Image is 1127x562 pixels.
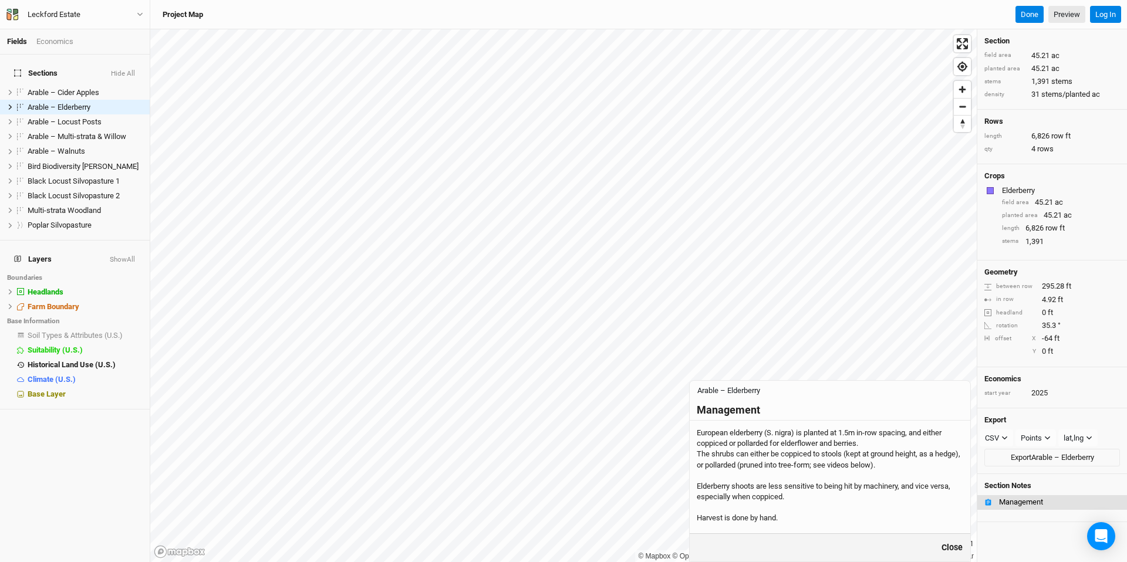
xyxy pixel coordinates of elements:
[984,309,1036,317] div: headland
[28,191,120,200] span: Black Locust Silvopasture 2
[1058,429,1098,447] button: lat,lng
[28,88,143,97] div: Arable – Cider Apples
[1045,223,1065,233] span: row ft
[28,375,143,384] div: Climate (U.S.)
[1021,432,1042,444] div: Points
[1037,144,1054,154] span: rows
[638,550,974,562] div: |
[28,132,126,141] span: Arable – Multi-strata & Willow
[999,497,1120,507] div: Management
[110,70,136,78] button: Hide All
[28,117,143,127] div: Arable – Locust Posts
[28,302,143,312] div: Farm Boundary
[28,9,80,21] div: Leckford Estate
[984,307,1053,318] div: 0
[984,281,1120,292] div: 295.28
[28,302,79,311] span: Farm Boundary
[954,35,971,52] button: Enter fullscreen
[1015,6,1044,23] button: Done
[1051,76,1072,87] span: stems
[954,81,971,98] button: Zoom in
[1031,388,1048,398] div: 2025
[980,429,1013,447] button: CSV
[984,132,1025,141] div: length
[1087,522,1115,550] div: Open Intercom Messenger
[28,287,143,297] div: Headlands
[28,117,102,126] span: Arable – Locust Posts
[984,51,1025,60] div: field area
[150,29,977,562] canvas: Map
[28,132,143,141] div: Arable – Multi-strata & Willow
[1055,197,1063,208] span: ac
[995,347,1036,356] div: Y
[984,90,1025,99] div: density
[984,415,1120,425] h4: Export
[1051,131,1071,141] span: row ft
[984,63,1120,74] div: 45.21
[28,103,90,111] span: Arable – Elderberry
[984,268,1018,277] h4: Geometry
[28,375,76,384] span: Climate (U.S.)
[984,294,1120,305] div: 4.92
[28,221,143,230] div: Poplar Silvopasture
[1048,346,1053,357] span: ft
[1051,63,1059,74] span: ac
[1090,6,1121,23] button: Log In
[1002,224,1020,233] div: length
[984,131,1120,141] div: 6,826
[28,177,120,185] span: Black Locust Silvopasture 1
[1064,432,1084,444] div: lat,lng
[977,495,1127,510] button: Management
[28,390,143,399] div: Base Layer
[1032,334,1036,343] div: X
[984,449,1120,466] button: ExportArable – Elderberry
[28,206,143,215] div: Multi-strata Woodland
[984,36,1120,46] h4: Section
[995,334,1011,343] div: offset
[984,117,1120,126] h4: Rows
[28,346,143,355] div: Suitability (U.S.)
[154,545,205,558] a: Mapbox logo
[28,390,66,398] span: Base Layer
[1002,198,1029,207] div: field area
[36,36,73,47] div: Economics
[1048,307,1053,318] span: ft
[28,221,92,229] span: Poplar Silvopasture
[954,115,971,132] button: Reset bearing to north
[28,177,143,186] div: Black Locust Silvopasture 1
[984,282,1036,291] div: between row
[163,10,203,19] h3: Project Map
[14,255,52,264] span: Layers
[984,374,1120,384] h4: Economics
[984,89,1120,100] div: 31
[947,552,974,560] a: Maxar
[1002,197,1120,208] div: 45.21
[28,103,143,112] div: Arable – Elderberry
[1048,6,1085,23] a: Preview
[28,206,101,215] span: Multi-strata Woodland
[1058,294,1063,305] span: ft
[954,98,971,115] button: Zoom out
[1002,223,1120,233] div: 6,826
[28,191,143,201] div: Black Locust Silvopasture 2
[1051,50,1059,61] span: ac
[1002,237,1020,246] div: stems
[14,69,58,78] span: Sections
[984,145,1025,154] div: qty
[984,76,1120,87] div: 1,391
[954,58,971,75] button: Find my location
[1015,429,1056,447] button: Points
[1064,210,1072,221] span: ac
[1066,281,1071,292] span: ft
[984,389,1025,398] div: start year
[1002,210,1120,221] div: 45.21
[1041,89,1100,100] span: stems/planted ac
[28,162,139,171] span: Bird Biodiversity [PERSON_NAME]
[954,116,971,132] span: Reset bearing to north
[984,481,1031,490] span: Section Notes
[28,346,83,354] span: Suitability (U.S.)
[984,171,1005,181] h4: Crops
[7,37,27,46] a: Fields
